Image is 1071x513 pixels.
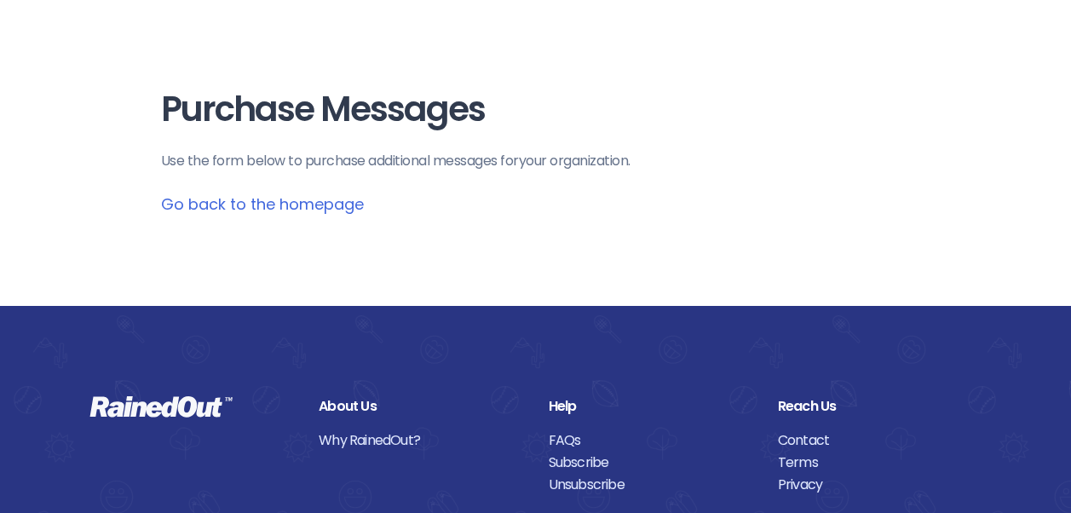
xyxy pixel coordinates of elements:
a: Unsubscribe [549,474,752,496]
a: Terms [778,452,982,474]
a: Privacy [778,474,982,496]
div: Help [549,395,752,418]
a: Contact [778,429,982,452]
h1: Purchase Messages [161,90,911,129]
div: Reach Us [778,395,982,418]
div: About Us [319,395,522,418]
a: Subscribe [549,452,752,474]
a: FAQs [549,429,752,452]
p: Use the form below to purchase additional messages for your organization . [161,151,911,171]
a: Why RainedOut? [319,429,522,452]
a: Go back to the homepage [161,193,364,215]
